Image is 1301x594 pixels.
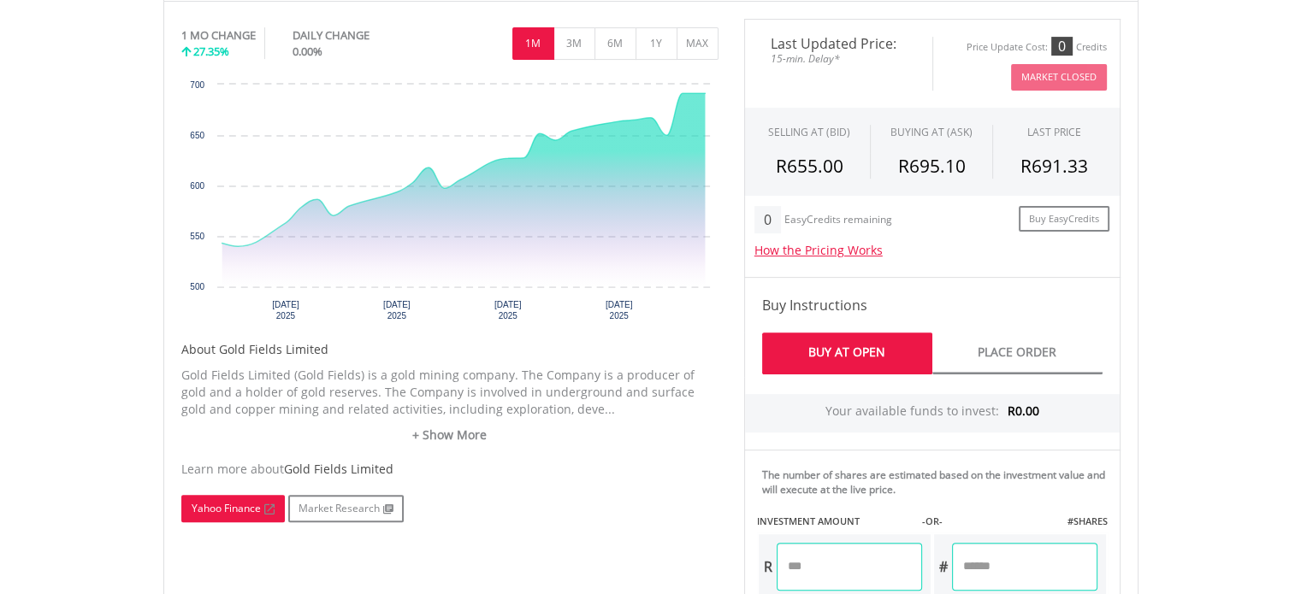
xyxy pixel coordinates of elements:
button: Market Closed [1011,64,1107,91]
div: Credits [1076,41,1107,54]
span: Last Updated Price: [758,37,920,50]
text: 500 [190,282,204,291]
div: Your available funds to invest: [745,394,1120,432]
span: 27.35% [193,44,229,59]
a: Buy EasyCredits [1019,206,1109,232]
button: 3M [553,27,595,60]
span: 15-min. Delay* [758,50,920,67]
div: LAST PRICE [1027,125,1081,139]
span: Gold Fields Limited [284,461,393,477]
text: [DATE] 2025 [494,300,521,321]
span: 0.00% [293,44,322,59]
label: INVESTMENT AMOUNT [757,515,860,528]
span: R0.00 [1008,403,1039,419]
span: R695.10 [897,154,965,178]
div: SELLING AT (BID) [768,125,850,139]
a: Yahoo Finance [181,495,285,522]
label: #SHARES [1067,515,1107,528]
button: 1M [512,27,554,60]
div: DAILY CHANGE [293,27,427,44]
p: Gold Fields Limited (Gold Fields) is a gold mining company. The Company is a producer of gold and... [181,367,719,418]
a: How the Pricing Works [754,242,883,258]
a: Market Research [288,495,404,522]
h5: About Gold Fields Limited [181,341,719,358]
div: EasyCredits remaining [784,214,892,228]
text: 550 [190,232,204,241]
text: [DATE] 2025 [383,300,411,321]
a: Buy At Open [762,332,932,374]
div: Learn more about [181,461,719,478]
a: Place Order [932,332,1103,374]
div: # [934,543,952,591]
label: -OR- [921,515,942,528]
button: 1Y [636,27,677,60]
div: 0 [754,206,781,233]
text: 600 [190,181,204,191]
a: + Show More [181,426,719,444]
h4: Buy Instructions [762,295,1103,315]
text: [DATE] 2025 [272,300,299,321]
span: R691.33 [1020,154,1088,178]
div: Chart. Highcharts interactive chart. [181,76,719,332]
text: 650 [190,131,204,140]
button: MAX [677,27,719,60]
span: R655.00 [776,154,843,178]
button: 6M [594,27,636,60]
span: BUYING AT (ASK) [890,125,973,139]
div: The number of shares are estimated based on the investment value and will execute at the live price. [762,468,1113,497]
text: 700 [190,80,204,90]
div: 0 [1051,37,1073,56]
div: R [759,543,777,591]
div: Price Update Cost: [967,41,1048,54]
text: [DATE] 2025 [605,300,632,321]
svg: Interactive chart [181,76,719,332]
div: 1 MO CHANGE [181,27,256,44]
